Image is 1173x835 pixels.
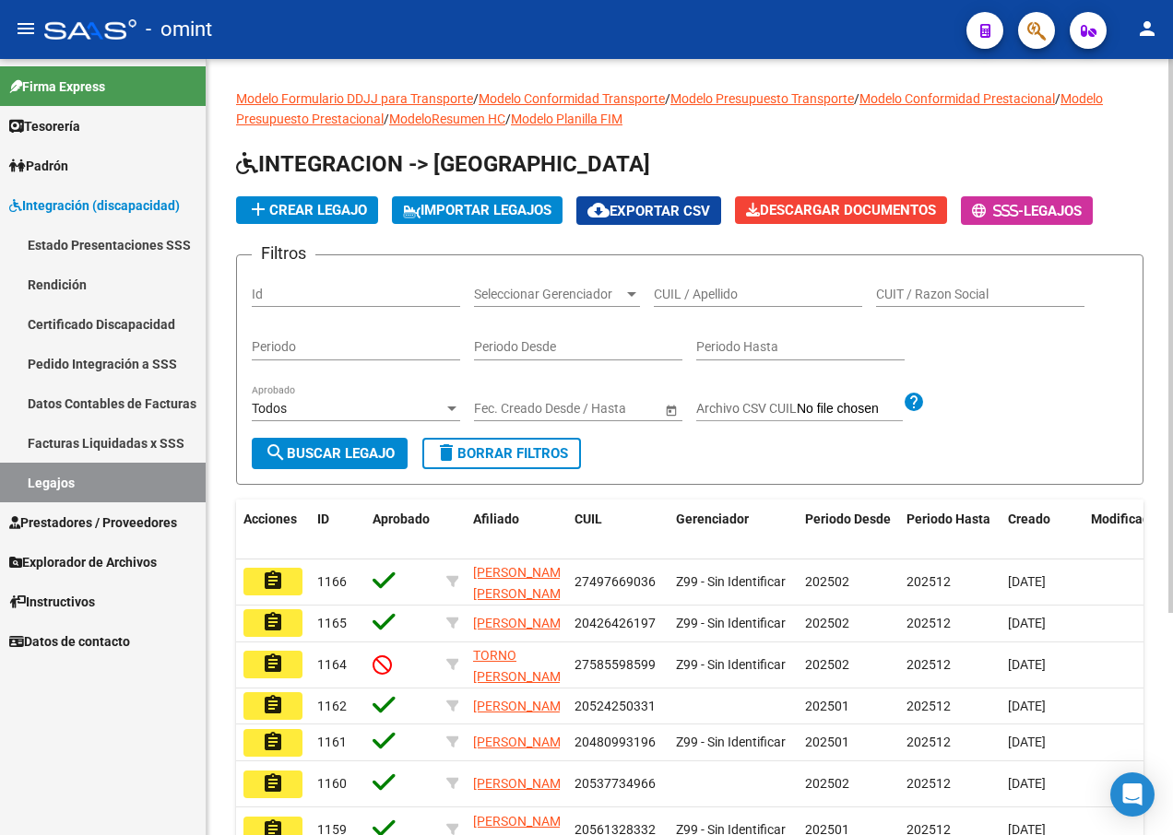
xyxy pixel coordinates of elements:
input: Start date [474,401,531,417]
button: Exportar CSV [576,196,721,225]
datatable-header-cell: Afiliado [466,500,567,560]
span: Datos de contacto [9,631,130,652]
datatable-header-cell: Gerenciador [669,500,798,560]
span: Creado [1008,512,1050,526]
span: [DATE] [1008,657,1046,672]
span: [DATE] [1008,776,1046,791]
span: 1164 [317,657,347,672]
span: 202501 [805,699,849,713]
span: Acciones [243,512,297,526]
span: IMPORTAR LEGAJOS [403,202,551,218]
mat-icon: cloud_download [587,199,610,221]
button: Descargar Documentos [735,196,947,224]
mat-icon: assignment [262,731,284,753]
span: Crear Legajo [247,202,367,218]
a: Modelo Presupuesto Transporte [670,91,854,106]
span: 202512 [906,574,951,589]
span: 202501 [805,735,849,749]
span: 202502 [805,616,849,630]
mat-icon: search [265,441,287,464]
datatable-header-cell: ID [310,500,365,560]
span: Instructivos [9,592,95,612]
button: -Legajos [961,196,1093,225]
span: Buscar Legajo [265,445,395,462]
mat-icon: assignment [262,570,284,592]
span: 1162 [317,699,347,713]
mat-icon: menu [15,18,37,40]
span: 202502 [805,574,849,589]
input: End date [547,401,637,417]
button: Buscar Legajo [252,438,408,469]
mat-icon: assignment [262,694,284,716]
span: [DATE] [1008,699,1046,713]
button: Crear Legajo [236,196,378,224]
span: TORNO [PERSON_NAME] [473,648,572,684]
span: 1160 [317,776,347,791]
datatable-header-cell: Modificado [1084,500,1167,560]
span: Periodo Hasta [906,512,990,526]
span: 1166 [317,574,347,589]
span: Descargar Documentos [746,202,936,218]
span: Firma Express [9,76,105,97]
span: 202502 [805,657,849,672]
span: Padrón [9,156,68,176]
a: Modelo Planilla FIM [511,112,622,126]
span: 202512 [906,657,951,672]
span: Z99 - Sin Identificar [676,574,786,589]
datatable-header-cell: CUIL [567,500,669,560]
span: [DATE] [1008,616,1046,630]
span: Z99 - Sin Identificar [676,657,786,672]
span: Z99 - Sin Identificar [676,616,786,630]
span: [PERSON_NAME] [473,699,572,713]
span: 202512 [906,616,951,630]
span: 202512 [906,699,951,713]
span: Periodo Desde [805,512,891,526]
span: Aprobado [373,512,430,526]
span: [DATE] [1008,735,1046,749]
input: Archivo CSV CUIL [797,401,903,417]
span: Afiliado [473,512,519,526]
span: [PERSON_NAME] [473,616,572,630]
datatable-header-cell: Aprobado [365,500,439,560]
mat-icon: delete [435,441,457,464]
a: Modelo Formulario DDJJ para Transporte [236,91,473,106]
span: Todos [252,401,287,416]
span: 202502 [805,776,849,791]
mat-icon: assignment [262,611,284,633]
button: IMPORTAR LEGAJOS [392,196,563,224]
span: [PERSON_NAME] [473,776,572,791]
div: Open Intercom Messenger [1110,772,1155,817]
span: 27585598599 [575,657,656,672]
datatable-header-cell: Periodo Desde [798,500,899,560]
span: Exportar CSV [587,203,710,219]
span: Seleccionar Gerenciador [474,287,623,302]
mat-icon: assignment [262,772,284,794]
span: Legajos [1024,203,1082,219]
span: [PERSON_NAME] [473,735,572,749]
span: 1161 [317,735,347,749]
datatable-header-cell: Acciones [236,500,310,560]
span: 202512 [906,776,951,791]
span: Integración (discapacidad) [9,195,180,216]
span: - [972,203,1024,219]
span: Prestadores / Proveedores [9,512,177,533]
span: 20426426197 [575,616,656,630]
span: 27497669036 [575,574,656,589]
datatable-header-cell: Creado [1001,500,1084,560]
span: INTEGRACION -> [GEOGRAPHIC_DATA] [236,151,650,177]
span: Z99 - Sin Identificar [676,735,786,749]
span: Archivo CSV CUIL [696,401,797,416]
mat-icon: add [247,198,269,220]
span: [DATE] [1008,574,1046,589]
span: CUIL [575,512,602,526]
span: 20537734966 [575,776,656,791]
span: ID [317,512,329,526]
span: Modificado [1091,512,1157,526]
span: Explorador de Archivos [9,552,157,572]
mat-icon: person [1136,18,1158,40]
datatable-header-cell: Periodo Hasta [899,500,1001,560]
span: 202512 [906,735,951,749]
span: Gerenciador [676,512,749,526]
a: Modelo Conformidad Prestacional [859,91,1055,106]
span: [PERSON_NAME] [PERSON_NAME] [473,565,572,601]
